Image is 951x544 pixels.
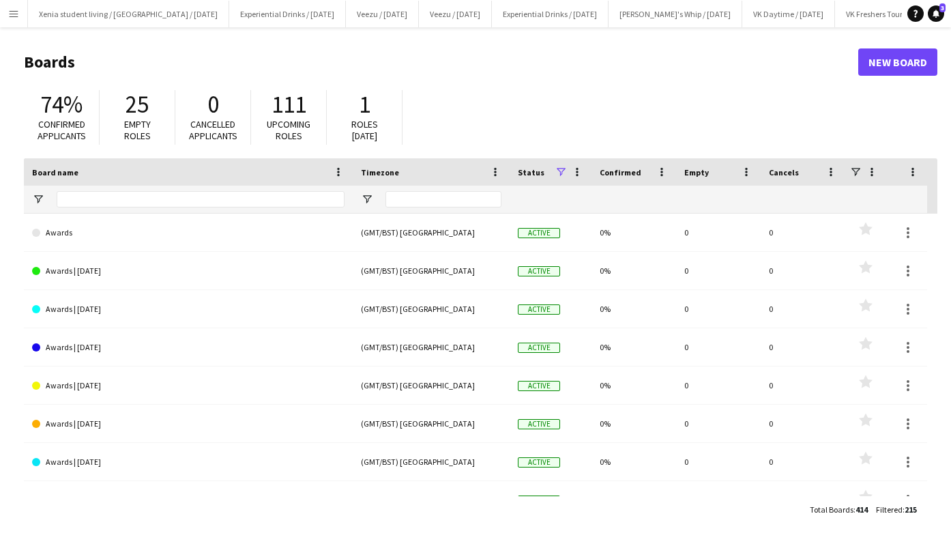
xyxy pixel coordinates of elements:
[353,328,510,366] div: (GMT/BST) [GEOGRAPHIC_DATA]
[207,89,219,119] span: 0
[189,118,237,142] span: Cancelled applicants
[32,214,345,252] a: Awards
[591,443,676,481] div: 0%
[761,214,845,251] div: 0
[419,1,492,27] button: Veezu / [DATE]
[32,167,78,177] span: Board name
[939,3,946,12] span: 3
[761,443,845,481] div: 0
[32,252,345,290] a: Awards | [DATE]
[591,252,676,289] div: 0%
[353,443,510,481] div: (GMT/BST) [GEOGRAPHIC_DATA]
[676,481,761,519] div: 0
[353,214,510,251] div: (GMT/BST) [GEOGRAPHIC_DATA]
[518,496,560,506] span: Active
[676,405,761,442] div: 0
[905,504,917,515] span: 215
[24,52,858,72] h1: Boards
[676,290,761,328] div: 0
[57,191,345,207] input: Board name Filter Input
[38,118,86,142] span: Confirmed applicants
[32,328,345,367] a: Awards | [DATE]
[229,1,346,27] button: Experiential Drinks / [DATE]
[518,304,560,315] span: Active
[518,419,560,429] span: Active
[761,290,845,328] div: 0
[32,443,345,481] a: Awards | [DATE]
[351,118,378,142] span: Roles [DATE]
[32,193,44,205] button: Open Filter Menu
[761,367,845,404] div: 0
[591,214,676,251] div: 0%
[600,167,641,177] span: Confirmed
[876,504,903,515] span: Filtered
[684,167,709,177] span: Empty
[591,290,676,328] div: 0%
[518,167,544,177] span: Status
[518,381,560,391] span: Active
[353,405,510,442] div: (GMT/BST) [GEOGRAPHIC_DATA]
[609,1,742,27] button: [PERSON_NAME]'s Whip / [DATE]
[769,167,799,177] span: Cancels
[676,328,761,366] div: 0
[40,89,83,119] span: 74%
[591,328,676,366] div: 0%
[761,481,845,519] div: 0
[761,328,845,366] div: 0
[761,252,845,289] div: 0
[591,367,676,404] div: 0%
[353,252,510,289] div: (GMT/BST) [GEOGRAPHIC_DATA]
[124,118,151,142] span: Empty roles
[353,290,510,328] div: (GMT/BST) [GEOGRAPHIC_DATA]
[876,496,917,523] div: :
[28,1,229,27] button: Xenia student living / [GEOGRAPHIC_DATA] / [DATE]
[855,504,868,515] span: 414
[32,290,345,328] a: Awards | [DATE]
[676,252,761,289] div: 0
[361,193,373,205] button: Open Filter Menu
[385,191,501,207] input: Timezone Filter Input
[361,167,399,177] span: Timezone
[676,214,761,251] div: 0
[32,481,345,519] a: Awards | [DATE]
[742,1,835,27] button: VK Daytime / [DATE]
[810,496,868,523] div: :
[591,481,676,519] div: 0%
[835,1,943,27] button: VK Freshers Tour / [DATE]
[591,405,676,442] div: 0%
[928,5,944,22] a: 3
[810,504,853,515] span: Total Boards
[676,367,761,404] div: 0
[518,343,560,353] span: Active
[492,1,609,27] button: Experiential Drinks / [DATE]
[518,266,560,276] span: Active
[761,405,845,442] div: 0
[518,228,560,238] span: Active
[272,89,306,119] span: 111
[353,367,510,404] div: (GMT/BST) [GEOGRAPHIC_DATA]
[676,443,761,481] div: 0
[32,405,345,443] a: Awards | [DATE]
[858,48,937,76] a: New Board
[346,1,419,27] button: Veezu / [DATE]
[126,89,149,119] span: 25
[267,118,310,142] span: Upcoming roles
[32,367,345,405] a: Awards | [DATE]
[353,481,510,519] div: (GMT/BST) [GEOGRAPHIC_DATA]
[359,89,370,119] span: 1
[518,457,560,468] span: Active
